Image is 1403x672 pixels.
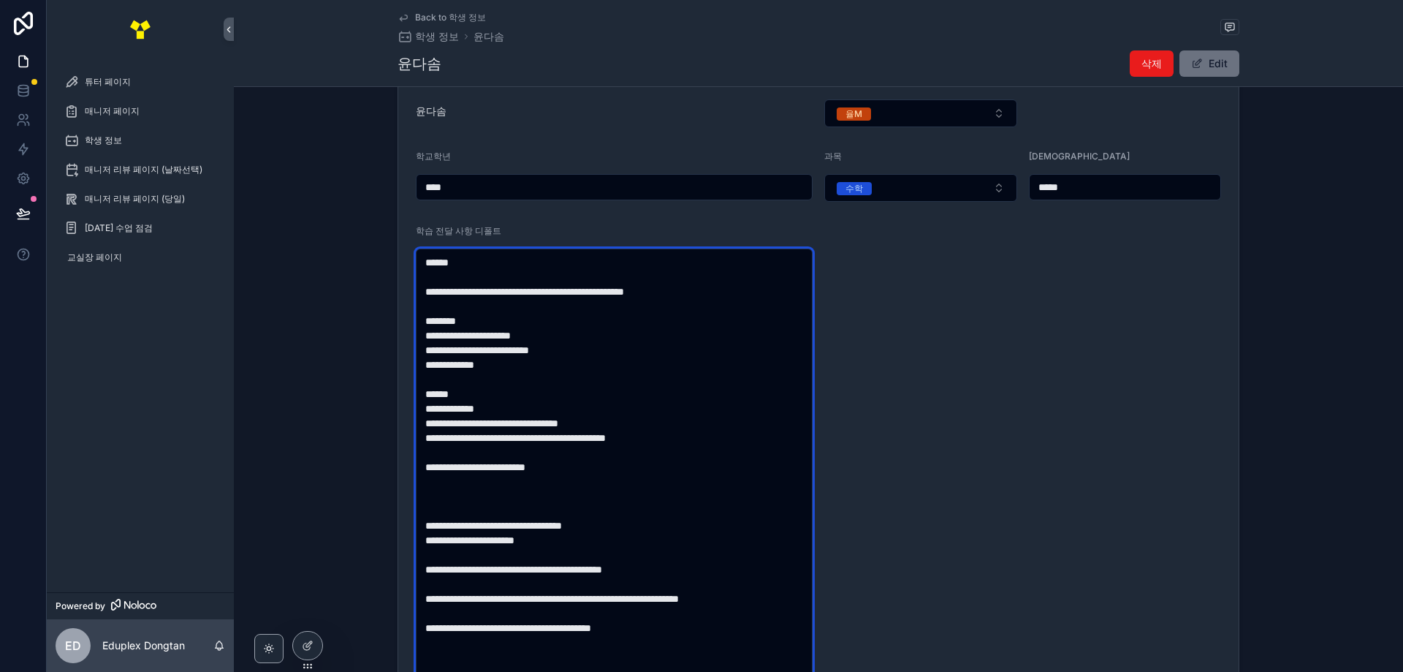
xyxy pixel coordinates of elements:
span: ED [65,637,81,654]
a: 매니저 페이지 [56,98,225,124]
button: Select Button [824,174,1017,202]
span: 학습 전달 사항 디폴트 [416,225,501,236]
span: 매니저 리뷰 페이지 (당일) [85,193,185,205]
span: 학생 정보 [85,135,122,146]
button: Select Button [824,99,1017,127]
span: 삭제 [1141,56,1162,71]
button: Edit [1179,50,1239,77]
span: [DEMOGRAPHIC_DATA] [1029,151,1130,162]
span: [DATE] 수업 점검 [85,222,153,234]
img: App logo [129,18,152,41]
div: 수학 [845,182,863,195]
span: 교실장 페이지 [67,252,122,263]
span: 윤다솜 [416,104,813,118]
span: 튜터 페이지 [85,76,131,88]
span: Back to 학생 정보 [415,12,486,23]
span: 학생 정보 [415,29,459,44]
button: 삭제 [1130,50,1174,77]
h1: 윤다솜 [398,53,441,74]
a: 매니저 리뷰 페이지 (당일) [56,186,225,212]
a: 교실장 페이지 [56,244,225,271]
a: 윤다솜 [474,29,504,44]
a: 매니저 리뷰 페이지 (날짜선택) [56,156,225,183]
div: scrollable content [47,58,234,290]
span: 매니저 리뷰 페이지 (날짜선택) [85,164,202,175]
span: 과목 [824,151,842,162]
div: 율M [845,107,862,121]
a: [DATE] 수업 점검 [56,215,225,241]
p: Eduplex Dongtan [102,638,185,653]
a: Back to 학생 정보 [398,12,486,23]
a: Powered by [47,592,234,619]
span: Powered by [56,600,105,612]
a: 튜터 페이지 [56,69,225,95]
a: 학생 정보 [56,127,225,154]
a: 학생 정보 [398,29,459,44]
span: 매니저 페이지 [85,105,140,117]
span: 학교학년 [416,151,451,162]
